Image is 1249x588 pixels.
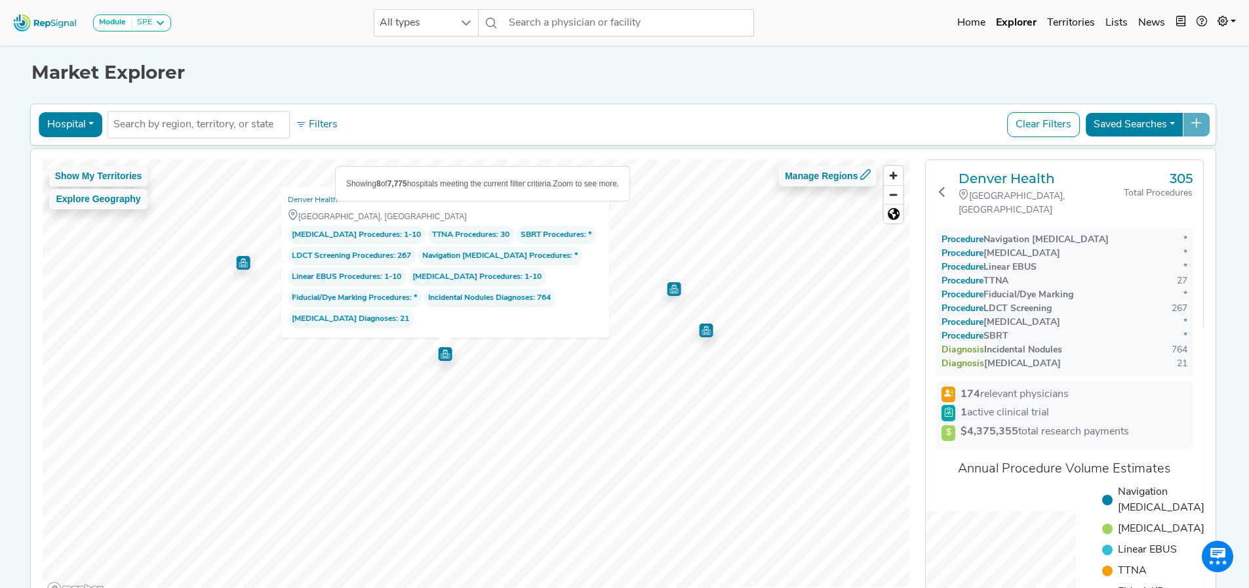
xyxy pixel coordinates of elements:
[1124,171,1193,186] h3: 305
[955,249,983,259] span: Procedure
[955,262,983,272] span: Procedure
[504,9,754,37] input: Search a physician or facility
[1085,112,1183,137] button: Saved Searches
[432,228,496,241] span: TTNA Procedures
[884,166,903,185] button: Zoom in
[667,282,681,296] div: Map marker
[113,117,284,133] input: Search by region, territory, or state
[1007,112,1080,137] button: Clear Filters
[884,185,903,204] button: Zoom out
[955,304,983,314] span: Procedure
[288,310,414,328] span: : 21
[942,357,1061,371] div: [MEDICAL_DATA]
[779,166,877,186] button: Manage Regions
[942,247,1060,261] div: [MEDICAL_DATA]
[99,18,126,26] strong: Module
[427,226,513,244] span: : 30
[961,389,980,400] strong: 174
[292,114,341,136] button: Filters
[991,10,1042,36] a: Explorer
[1042,10,1100,36] a: Territories
[1124,186,1193,200] div: Total Procedures
[288,247,416,265] span: : 267
[374,10,453,36] span: All types
[424,289,555,307] span: : 764
[292,270,380,283] span: Linear EBUS Procedures
[1102,542,1204,558] li: Linear EBUS
[376,179,381,188] b: 8
[292,312,396,325] span: [MEDICAL_DATA] Diagnoses
[955,318,983,327] span: Procedure
[39,112,102,137] button: Hospital
[952,10,991,36] a: Home
[936,459,1193,479] div: Annual Procedure Volume Estimates
[955,276,983,286] span: Procedure
[288,194,338,207] a: Denver Health
[1102,484,1204,516] li: Navigation [MEDICAL_DATA]
[1102,563,1204,579] li: TTNA
[93,14,171,31] button: ModuleSPE
[435,341,455,361] div: Map marker
[1177,357,1187,371] div: 21
[288,268,406,286] span: : 1-10
[292,249,393,262] span: LDCT Screening Procedures
[699,324,713,337] div: Map marker
[408,268,545,286] span: : 1-10
[961,387,1069,402] span: relevant physicians
[553,179,619,188] span: Zoom to see more.
[292,291,410,304] span: Fiducial/Dye Marking Procedures
[387,179,407,188] b: 7,775
[942,316,1060,329] div: [MEDICAL_DATA]
[1133,10,1170,36] a: News
[942,343,1062,357] div: Incidental Nodules
[942,233,1109,247] div: Navigation [MEDICAL_DATA]
[942,274,1008,288] div: TTNA
[959,171,1124,186] a: Denver Health
[942,329,1008,343] div: SBRT
[422,249,570,262] span: Navigation [MEDICAL_DATA] Procedures
[1172,302,1187,316] div: 267
[49,189,148,209] button: Explore Geography
[49,166,148,186] button: Show My Territories
[961,427,1129,437] span: total research payments
[884,186,903,204] span: Zoom out
[955,331,983,341] span: Procedure
[428,291,533,304] span: Incidental Nodules Diagnoses
[236,256,250,270] div: Map marker
[1102,521,1204,537] li: [MEDICAL_DATA]
[955,345,984,355] span: Diagnosis
[288,209,603,223] div: [GEOGRAPHIC_DATA], [GEOGRAPHIC_DATA]
[1177,274,1187,288] div: 27
[1172,343,1187,357] div: 764
[1100,10,1133,36] a: Lists
[31,62,1218,84] h1: Market Explorer
[412,270,521,283] span: [MEDICAL_DATA] Procedures
[959,189,1124,217] div: [GEOGRAPHIC_DATA], [GEOGRAPHIC_DATA]
[942,288,1073,302] div: Fiducial/Dye Marking
[132,18,152,28] div: SPE
[942,302,1052,316] div: LDCT Screening
[961,427,1018,437] strong: $4,375,355
[884,204,903,223] button: Reset bearing to north
[955,359,984,369] span: Diagnosis
[955,235,983,245] span: Procedure
[1170,10,1191,36] button: Intel Book
[521,228,584,241] span: SBRT Procedures
[961,405,1049,421] span: active clinical trial
[346,179,553,188] span: Showing of hospitals meeting the current filter criteria.
[288,226,426,244] span: : 1-10
[884,205,903,223] span: Reset zoom
[942,261,1037,274] div: Linear EBUS
[961,408,967,418] strong: 1
[292,228,400,241] span: [MEDICAL_DATA] Procedures
[955,290,983,300] span: Procedure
